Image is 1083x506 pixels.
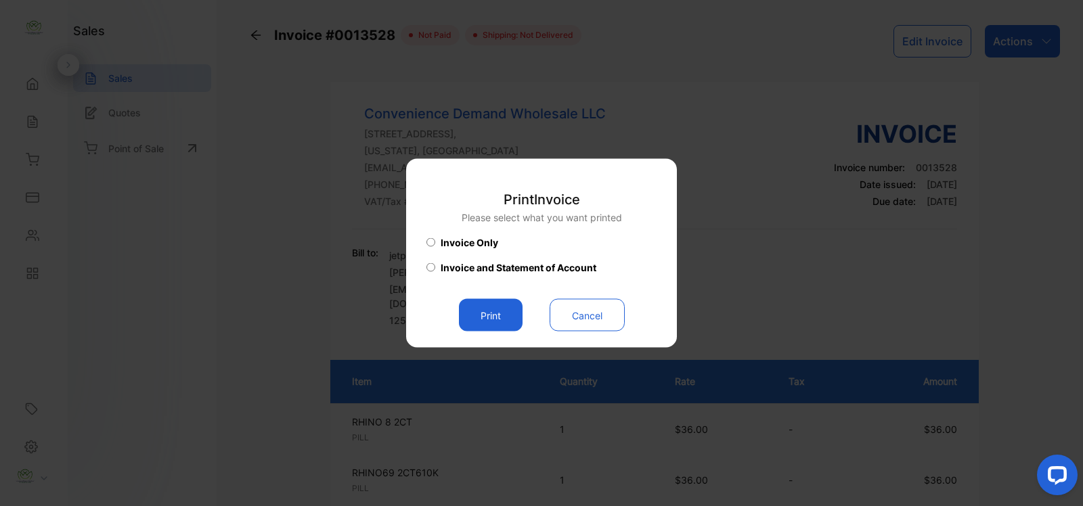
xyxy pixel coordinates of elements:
[462,189,622,210] p: Print Invoice
[462,210,622,225] p: Please select what you want printed
[441,260,596,275] span: Invoice and Statement of Account
[459,299,523,331] button: Print
[550,299,625,331] button: Cancel
[1026,449,1083,506] iframe: LiveChat chat widget
[441,235,498,250] span: Invoice Only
